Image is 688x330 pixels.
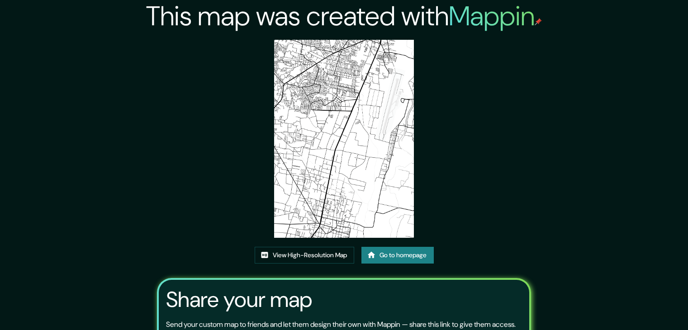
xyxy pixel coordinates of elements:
img: mappin-pin [535,18,542,25]
a: View High-Resolution Map [255,247,354,264]
img: created-map [274,40,414,238]
iframe: Help widget launcher [607,295,678,320]
a: Go to homepage [361,247,434,264]
h3: Share your map [166,287,312,312]
p: Send your custom map to friends and let them design their own with Mappin — share this link to gi... [166,319,516,330]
